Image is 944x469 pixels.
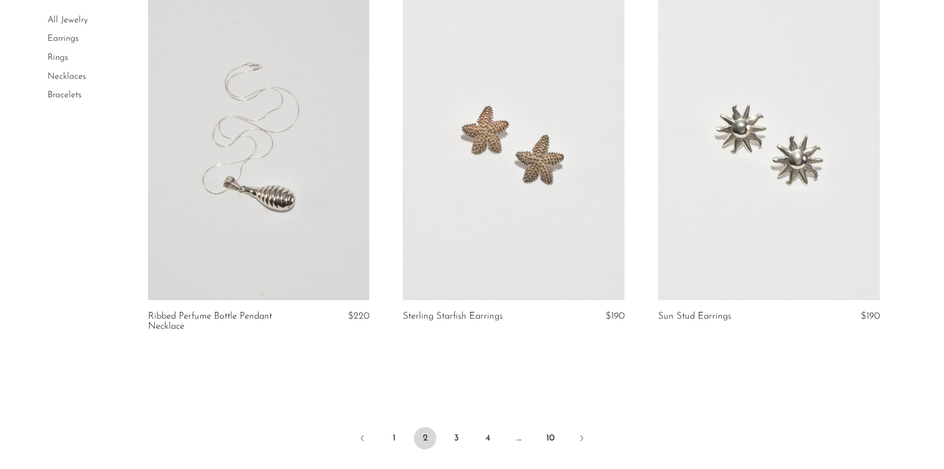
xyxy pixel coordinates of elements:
a: Sterling Starfish Earrings [403,311,503,321]
a: 10 [539,427,561,449]
a: Sun Stud Earrings [658,311,731,321]
span: $190 [861,311,880,321]
a: All Jewelry [47,16,88,25]
a: Previous [351,427,374,452]
a: Rings [47,53,68,62]
a: Next [570,427,593,452]
a: Necklaces [47,72,86,81]
a: 1 [383,427,405,449]
a: 3 [445,427,468,449]
a: Bracelets [47,91,82,100]
a: Earrings [47,35,79,44]
a: 4 [476,427,499,449]
span: … [508,427,530,449]
span: 2 [414,427,436,449]
a: Ribbed Perfume Bottle Pendant Necklace [148,311,297,332]
span: $190 [606,311,624,321]
span: $220 [348,311,369,321]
